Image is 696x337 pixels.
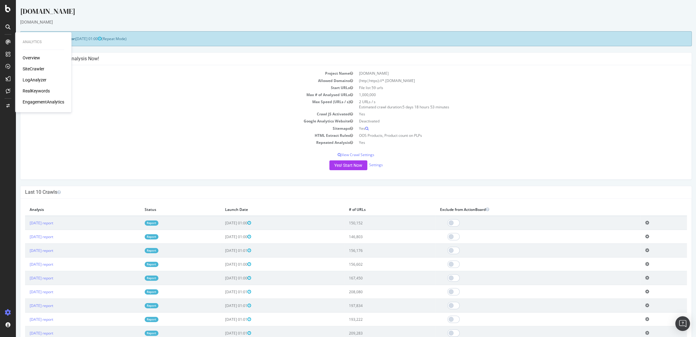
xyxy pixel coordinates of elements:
span: [DATE] 01:00 [60,36,86,41]
a: [DATE] report [14,234,37,239]
th: Status [124,203,205,216]
td: Yes [340,110,671,118]
td: Deactivated [340,118,671,125]
th: # of URLs [328,203,420,216]
div: Analytics [23,39,64,45]
td: Sitemaps [9,125,340,132]
span: [DATE] 01:00 [209,275,235,281]
div: (Repeat Mode) [4,31,676,46]
a: [DATE] report [14,289,37,294]
h4: Last 10 Crawls [9,189,671,195]
td: HTML Extract Rules [9,132,340,139]
td: Repeated Analysis [9,139,340,146]
span: 5 days 18 hours 53 minutes [387,104,433,110]
a: Overview [23,55,40,61]
span: [DATE] 01:00 [209,234,235,239]
a: Report [129,331,143,336]
h4: Configure your New Analysis Now! [9,56,671,62]
td: [DOMAIN_NAME] [340,70,671,77]
a: [DATE] report [14,317,37,322]
a: [DATE] report [14,275,37,281]
span: [DATE] 01:00 [209,262,235,267]
a: EngagementAnalytics [23,99,64,105]
button: Yes! Start Now [313,160,351,170]
a: Settings [353,162,367,167]
span: [DATE] 01:01 [209,248,235,253]
td: File list 59 urls [340,84,671,91]
a: [DATE] report [14,262,37,267]
td: Yes [340,139,671,146]
td: 197,834 [328,299,420,313]
td: Max Speed (URLs / s) [9,98,340,110]
th: Launch Date [205,203,328,216]
td: 1,000,000 [340,91,671,98]
td: 208,080 [328,285,420,299]
span: [DATE] 01:01 [209,289,235,294]
th: Analysis [9,203,124,216]
a: Report [129,220,143,226]
td: 156,602 [328,257,420,271]
td: (http|https)://*.[DOMAIN_NAME] [340,77,671,84]
a: Report [129,234,143,239]
span: [DATE] 01:01 [209,317,235,322]
td: 150,152 [328,216,420,230]
td: Project Name [9,70,340,77]
td: Start URLs [9,84,340,91]
div: [DOMAIN_NAME] [4,6,676,19]
th: Exclude from ActionBoard [420,203,625,216]
a: SiteCrawler [23,66,44,72]
td: 146,803 [328,230,420,244]
div: [DOMAIN_NAME] [4,19,676,25]
td: Max # of Analysed URLs [9,91,340,98]
td: 2 URLs / s Estimated crawl duration: [340,98,671,110]
td: 156,176 [328,244,420,257]
p: View Crawl Settings [9,152,671,157]
a: Report [129,248,143,253]
td: 193,222 [328,313,420,326]
td: 167,450 [328,271,420,285]
a: [DATE] report [14,331,37,336]
td: OOS Products, Product count on PLPs [340,132,671,139]
a: Report [129,303,143,308]
a: [DATE] report [14,303,37,308]
a: [DATE] report [14,220,37,226]
div: Open Intercom Messenger [675,316,690,331]
a: [DATE] report [14,248,37,253]
a: LogAnalyzer [23,77,46,83]
a: Report [129,262,143,267]
td: Yes [340,125,671,132]
span: [DATE] 01:01 [209,303,235,308]
td: Allowed Domains [9,77,340,84]
strong: Next Launch Scheduled for: [9,36,60,41]
span: [DATE] 01:00 [209,220,235,226]
a: Report [129,275,143,281]
a: Report [129,317,143,322]
td: Crawl JS Activated [9,110,340,118]
span: [DATE] 01:01 [209,331,235,336]
td: Google Analytics Website [9,118,340,125]
a: RealKeywords [23,88,50,94]
a: Report [129,289,143,294]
